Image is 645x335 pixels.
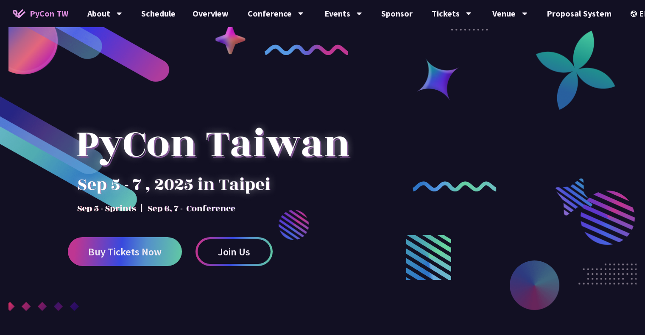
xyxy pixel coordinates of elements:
[30,7,68,20] span: PyCon TW
[88,246,162,257] span: Buy Tickets Now
[68,237,182,266] a: Buy Tickets Now
[413,181,497,192] img: curly-2.e802c9f.png
[13,9,25,18] img: Home icon of PyCon TW 2025
[631,11,639,17] img: Locale Icon
[4,3,77,24] a: PyCon TW
[265,44,349,55] img: curly-1.ebdbada.png
[195,237,273,266] a: Join Us
[218,246,250,257] span: Join Us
